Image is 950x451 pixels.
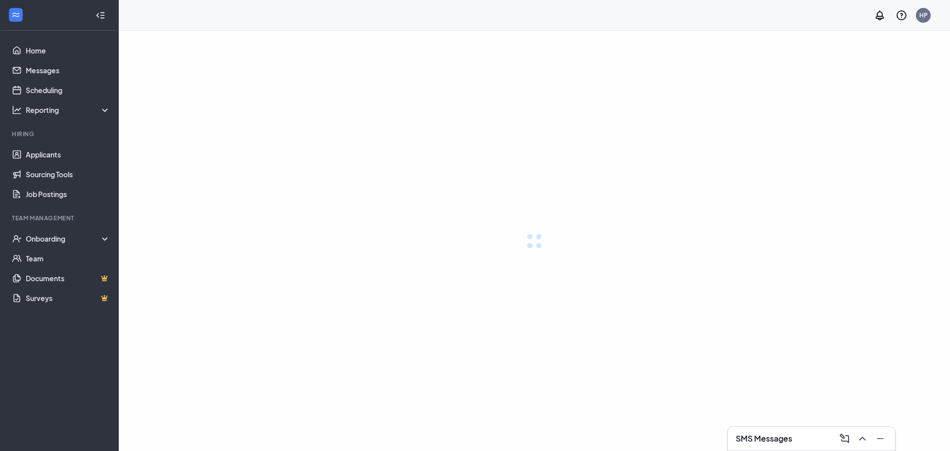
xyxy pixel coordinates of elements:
div: HP [919,11,928,19]
a: Sourcing Tools [26,164,110,184]
a: Messages [26,60,110,80]
a: SurveysCrown [26,288,110,308]
svg: Minimize [874,433,886,445]
svg: Notifications [874,9,886,21]
button: ChevronUp [854,431,869,447]
div: Hiring [12,130,108,138]
svg: Collapse [95,10,105,20]
h3: SMS Messages [736,433,792,444]
svg: ComposeMessage [839,433,851,445]
a: Scheduling [26,80,110,100]
a: Home [26,41,110,60]
a: Applicants [26,145,110,164]
svg: WorkstreamLogo [11,10,21,20]
button: ComposeMessage [836,431,852,447]
svg: ChevronUp [856,433,868,445]
svg: UserCheck [12,234,22,244]
svg: QuestionInfo [896,9,907,21]
a: Team [26,249,110,268]
a: Job Postings [26,184,110,204]
div: Reporting [26,105,111,115]
div: Onboarding [26,234,111,244]
button: Minimize [871,431,887,447]
a: DocumentsCrown [26,268,110,288]
svg: Analysis [12,105,22,115]
div: Team Management [12,214,108,222]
